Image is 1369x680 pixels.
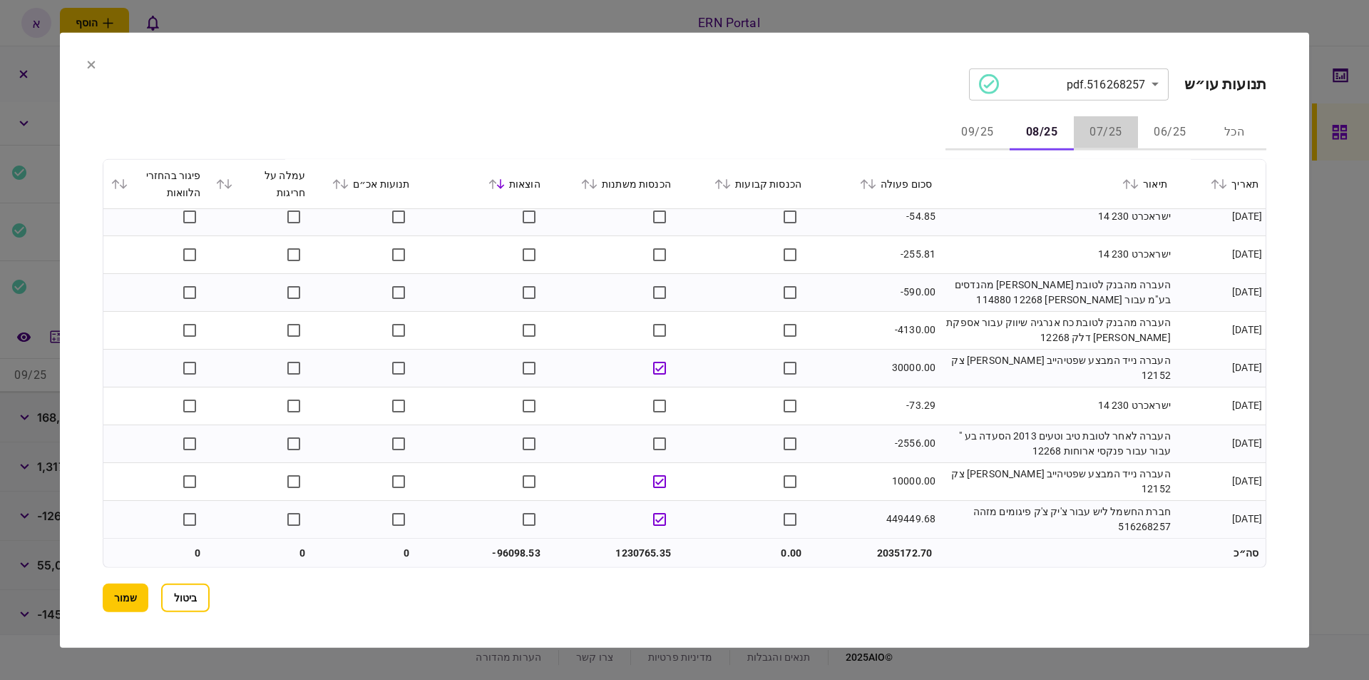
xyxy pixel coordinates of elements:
[1010,116,1074,150] button: 08/25
[939,500,1174,537] td: חברת החשמל ליש עבור צ'יק צ'ק פיגומים מזהה 516268257
[1184,75,1266,93] h2: תנועות עו״ש
[215,166,306,201] div: עמלה על חריגות
[1074,116,1138,150] button: 07/25
[809,311,939,349] td: -4130.00
[685,175,801,192] div: הכנסות קבועות
[548,539,678,567] td: 1230765.35
[939,349,1174,387] td: העברה נייד המבצע שפטיהייב [PERSON_NAME] צק 12152
[809,235,939,273] td: -255.81
[103,539,208,567] td: 0
[1174,349,1266,387] td: [DATE]
[945,116,1010,150] button: 09/25
[809,273,939,311] td: -590.00
[809,425,939,462] td: -2556.00
[939,425,1174,462] td: העברה לאחר לטובת טיב וטעים 2013 הסעדה בע " עבור עבור פנקסי ארוחות 12268
[939,198,1174,235] td: ישראכרט 230 14
[1174,198,1266,235] td: [DATE]
[1138,116,1202,150] button: 06/25
[161,584,210,612] button: ביטול
[103,584,148,612] button: שמור
[1174,235,1266,273] td: [DATE]
[809,500,939,537] td: 449449.68
[1202,116,1266,150] button: הכל
[424,175,540,192] div: הוצאות
[1181,175,1258,192] div: תאריך
[208,539,313,567] td: 0
[1174,311,1266,349] td: [DATE]
[946,175,1167,192] div: תיאור
[678,539,809,567] td: 0.00
[939,387,1174,425] td: ישראכרט 230 14
[809,349,939,387] td: 30000.00
[809,462,939,500] td: 10000.00
[555,175,671,192] div: הכנסות משתנות
[312,539,417,567] td: 0
[809,387,939,425] td: -73.29
[111,166,201,201] div: פיגור בהחזרי הלוואות
[1174,387,1266,425] td: [DATE]
[939,235,1174,273] td: ישראכרט 230 14
[809,198,939,235] td: -54.85
[939,311,1174,349] td: העברה מהבנק לטובת כח אנרגיה שיווק עבור אספקת [PERSON_NAME] דלק 12268
[319,175,410,192] div: תנועות אכ״ם
[1174,425,1266,462] td: [DATE]
[939,273,1174,311] td: העברה מהבנק לטובת [PERSON_NAME] מהנדסים בע"מ עבור [PERSON_NAME] 114880 12268
[809,539,939,567] td: 2035172.70
[417,539,548,567] td: -96098.53
[979,74,1146,94] div: 516268257.pdf
[1174,500,1266,537] td: [DATE]
[1174,273,1266,311] td: [DATE]
[1174,539,1266,567] td: סה״כ
[816,175,932,192] div: סכום פעולה
[939,462,1174,500] td: העברה נייד המבצע שפטיהייב [PERSON_NAME] צק 12152
[1174,462,1266,500] td: [DATE]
